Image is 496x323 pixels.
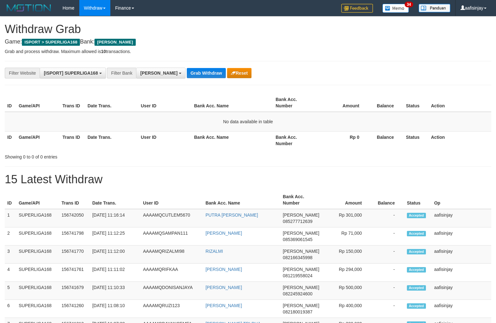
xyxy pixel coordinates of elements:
td: 2 [5,227,16,246]
td: - [371,246,404,264]
th: Bank Acc. Number [280,191,322,209]
h1: 15 Latest Withdraw [5,173,491,186]
span: [PERSON_NAME] [283,212,319,218]
td: SUPERLIGA168 [16,246,59,264]
th: Bank Acc. Name [192,131,273,149]
td: No data available in table [5,112,491,131]
a: [PERSON_NAME] [206,285,242,290]
span: [PERSON_NAME] [283,303,319,308]
span: [PERSON_NAME] [283,231,319,236]
td: [DATE] 11:16:14 [90,209,140,227]
th: Action [428,94,491,112]
td: Rp 150,000 [322,246,371,264]
td: 5 [5,282,16,300]
td: - [371,282,404,300]
td: Rp 301,000 [322,209,371,227]
button: Reset [227,68,251,78]
td: Rp 294,000 [322,264,371,282]
td: aafisinjay [432,300,491,318]
div: Filter Bank [107,68,136,78]
th: Status [404,191,432,209]
img: panduan.png [419,4,450,12]
th: Trans ID [60,94,85,112]
th: Bank Acc. Name [192,94,273,112]
span: Copy 082245924600 to clipboard [283,291,312,296]
th: User ID [138,94,192,112]
p: Grab and process withdraw. Maximum allowed is transactions. [5,48,491,55]
th: ID [5,94,16,112]
span: Copy 085277712639 to clipboard [283,219,312,224]
a: [PERSON_NAME] [206,267,242,272]
span: Accepted [407,231,426,236]
th: Date Trans. [85,94,138,112]
span: [PERSON_NAME] [140,71,177,76]
a: RIZALMI [206,249,223,254]
td: - [371,300,404,318]
td: [DATE] 11:10:33 [90,282,140,300]
th: Game/API [16,191,59,209]
span: [PERSON_NAME] [95,39,135,46]
td: Rp 500,000 [322,282,371,300]
td: 4 [5,264,16,282]
td: Rp 71,000 [322,227,371,246]
td: SUPERLIGA168 [16,209,59,227]
span: Accepted [407,285,426,291]
button: [PERSON_NAME] [136,68,185,78]
span: ISPORT > SUPERLIGA168 [22,39,80,46]
td: [DATE] 11:11:02 [90,264,140,282]
td: - [371,264,404,282]
td: - [371,227,404,246]
td: AAAAMQDONISANJAYA [140,282,203,300]
td: 6 [5,300,16,318]
th: Status [403,131,428,149]
th: Status [403,94,428,112]
th: Balance [369,131,403,149]
th: Balance [371,191,404,209]
th: Balance [369,94,403,112]
span: Copy 082166345998 to clipboard [283,255,312,260]
td: 156741770 [59,246,90,264]
th: Date Trans. [90,191,140,209]
h4: Game: Bank: [5,39,491,45]
td: aafisinjay [432,246,491,264]
th: Action [428,131,491,149]
td: 156741798 [59,227,90,246]
th: Trans ID [59,191,90,209]
div: Showing 0 to 0 of 0 entries [5,151,202,160]
td: aafisinjay [432,209,491,227]
td: Rp 400,000 [322,300,371,318]
img: Feedback.jpg [341,4,373,13]
th: Amount [317,94,369,112]
a: [PERSON_NAME] [206,303,242,308]
th: Op [432,191,491,209]
th: Trans ID [60,131,85,149]
td: 156741260 [59,300,90,318]
th: ID [5,191,16,209]
th: Rp 0 [317,131,369,149]
th: User ID [138,131,192,149]
td: 156741679 [59,282,90,300]
td: AAAAMQRIZALMI98 [140,246,203,264]
div: Filter Website [5,68,40,78]
td: SUPERLIGA168 [16,227,59,246]
span: Accepted [407,303,426,309]
td: 156742050 [59,209,90,227]
td: 1 [5,209,16,227]
td: SUPERLIGA168 [16,264,59,282]
span: [PERSON_NAME] [283,249,319,254]
img: MOTION_logo.png [5,3,53,13]
th: Bank Acc. Number [273,94,317,112]
td: SUPERLIGA168 [16,282,59,300]
td: - [371,209,404,227]
span: Accepted [407,267,426,273]
span: [ISPORT] SUPERLIGA168 [44,71,98,76]
td: 3 [5,246,16,264]
th: Bank Acc. Number [273,131,317,149]
button: Grab Withdraw [187,68,226,78]
td: aafisinjay [432,282,491,300]
h1: Withdraw Grab [5,23,491,36]
span: [PERSON_NAME] [283,267,319,272]
th: Amount [322,191,371,209]
th: ID [5,131,16,149]
span: Copy 082180019387 to clipboard [283,309,312,314]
